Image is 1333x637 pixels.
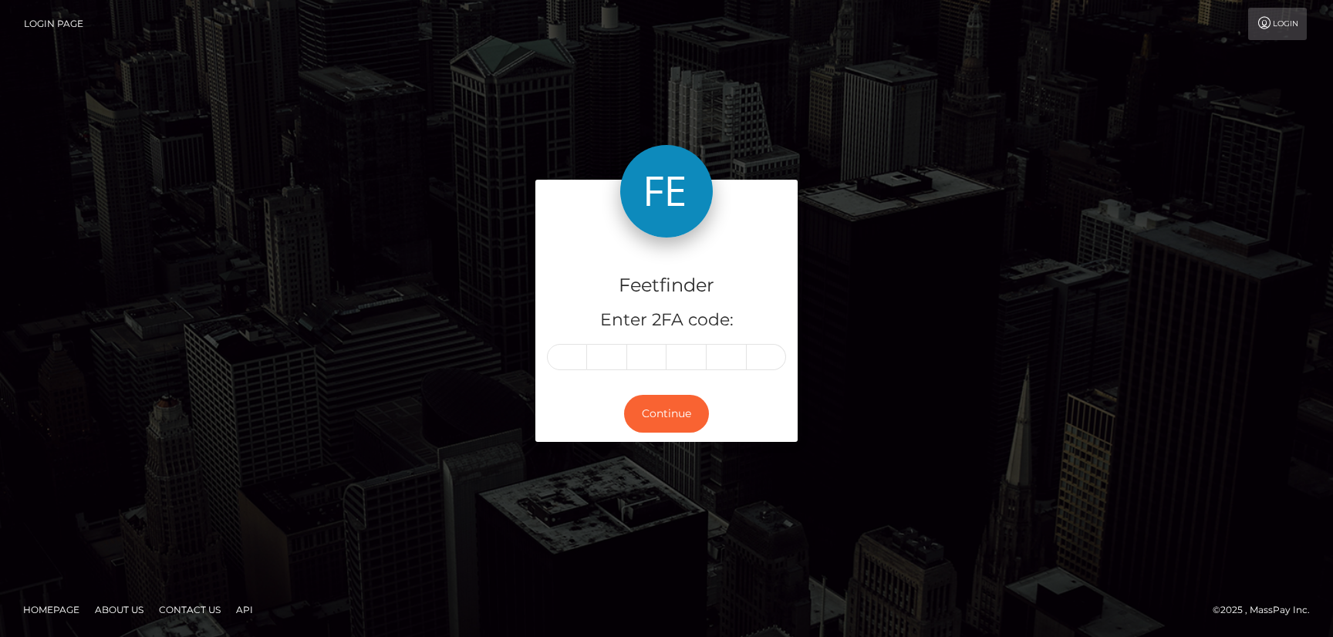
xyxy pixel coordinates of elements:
[547,272,786,299] h4: Feetfinder
[153,598,227,622] a: Contact Us
[624,395,709,433] button: Continue
[1248,8,1307,40] a: Login
[620,145,713,238] img: Feetfinder
[547,308,786,332] h5: Enter 2FA code:
[230,598,259,622] a: API
[17,598,86,622] a: Homepage
[1213,602,1321,618] div: © 2025 , MassPay Inc.
[89,598,150,622] a: About Us
[24,8,83,40] a: Login Page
